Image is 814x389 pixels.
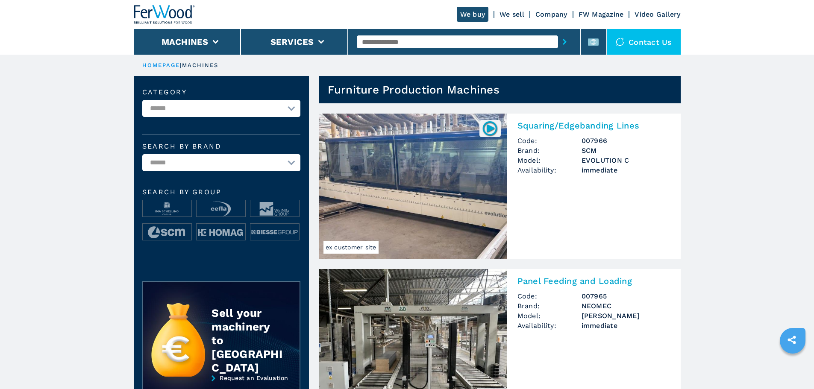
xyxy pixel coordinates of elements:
span: | [180,62,182,68]
img: Squaring/Edgebanding Lines SCM EVOLUTION C [319,114,507,259]
h3: NEOMEC [582,301,670,311]
a: HOMEPAGE [142,62,180,68]
a: sharethis [781,329,802,351]
span: immediate [582,165,670,175]
img: image [197,224,245,241]
img: Ferwood [134,5,195,24]
img: image [250,200,299,217]
span: Code: [517,136,582,146]
a: Squaring/Edgebanding Lines SCM EVOLUTION Cex customer site007966Squaring/Edgebanding LinesCode:00... [319,114,681,259]
h3: 007966 [582,136,670,146]
h1: Furniture Production Machines [328,83,500,97]
span: immediate [582,321,670,331]
span: Model: [517,155,582,165]
button: Machines [162,37,209,47]
label: Category [142,89,300,96]
span: Model: [517,311,582,321]
h3: EVOLUTION C [582,155,670,165]
h3: 007965 [582,291,670,301]
span: Brand: [517,301,582,311]
img: Contact us [616,38,624,46]
a: We sell [500,10,524,18]
button: submit-button [558,32,571,52]
a: Company [535,10,567,18]
div: Contact us [607,29,681,55]
p: machines [182,61,219,69]
a: Video Gallery [635,10,680,18]
img: 007966 [482,120,498,137]
button: Services [270,37,314,47]
span: Code: [517,291,582,301]
a: FW Magazine [579,10,624,18]
img: image [143,224,191,241]
span: ex customer site [323,241,379,254]
span: Brand: [517,146,582,155]
h2: Panel Feeding and Loading [517,276,670,286]
span: Availability: [517,321,582,331]
a: We buy [457,7,489,22]
span: Search by group [142,189,300,196]
h2: Squaring/Edgebanding Lines [517,120,670,131]
img: image [143,200,191,217]
img: image [250,224,299,241]
h3: SCM [582,146,670,155]
h3: [PERSON_NAME] [582,311,670,321]
label: Search by brand [142,143,300,150]
iframe: Chat [778,351,808,383]
img: image [197,200,245,217]
span: Availability: [517,165,582,175]
div: Sell your machinery to [GEOGRAPHIC_DATA] [212,306,282,374]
